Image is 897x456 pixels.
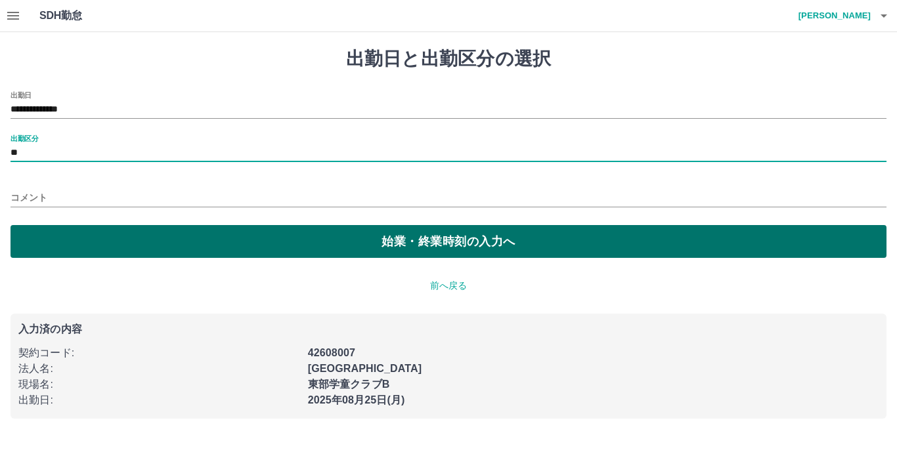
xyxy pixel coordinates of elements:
[18,392,300,408] p: 出勤日 :
[11,90,32,100] label: 出勤日
[308,347,355,358] b: 42608007
[11,48,886,70] h1: 出勤日と出勤区分の選択
[11,133,38,143] label: 出勤区分
[18,345,300,361] p: 契約コード :
[18,324,879,335] p: 入力済の内容
[18,361,300,377] p: 法人名 :
[11,279,886,293] p: 前へ戻る
[18,377,300,392] p: 現場名 :
[308,394,405,405] b: 2025年08月25日(月)
[308,379,390,390] b: 東部学童クラブB
[308,363,422,374] b: [GEOGRAPHIC_DATA]
[11,225,886,258] button: 始業・終業時刻の入力へ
